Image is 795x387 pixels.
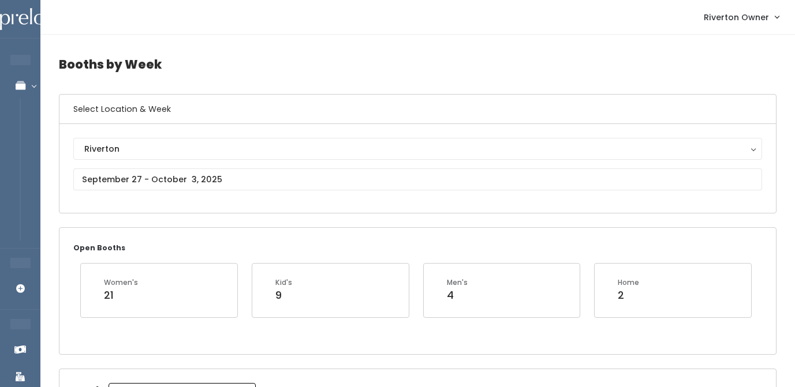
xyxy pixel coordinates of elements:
div: Riverton [84,142,751,155]
button: Riverton [73,138,762,160]
div: Women's [104,277,138,288]
input: September 27 - October 3, 2025 [73,168,762,190]
h4: Booths by Week [59,48,777,80]
div: 21 [104,288,138,303]
a: Riverton Owner [692,5,790,29]
div: Home [618,277,639,288]
div: 2 [618,288,639,303]
div: Kid's [275,277,292,288]
small: Open Booths [73,243,125,253]
span: Riverton Owner [704,11,769,24]
div: 4 [447,288,468,303]
div: Men's [447,277,468,288]
h6: Select Location & Week [59,95,776,124]
div: 9 [275,288,292,303]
